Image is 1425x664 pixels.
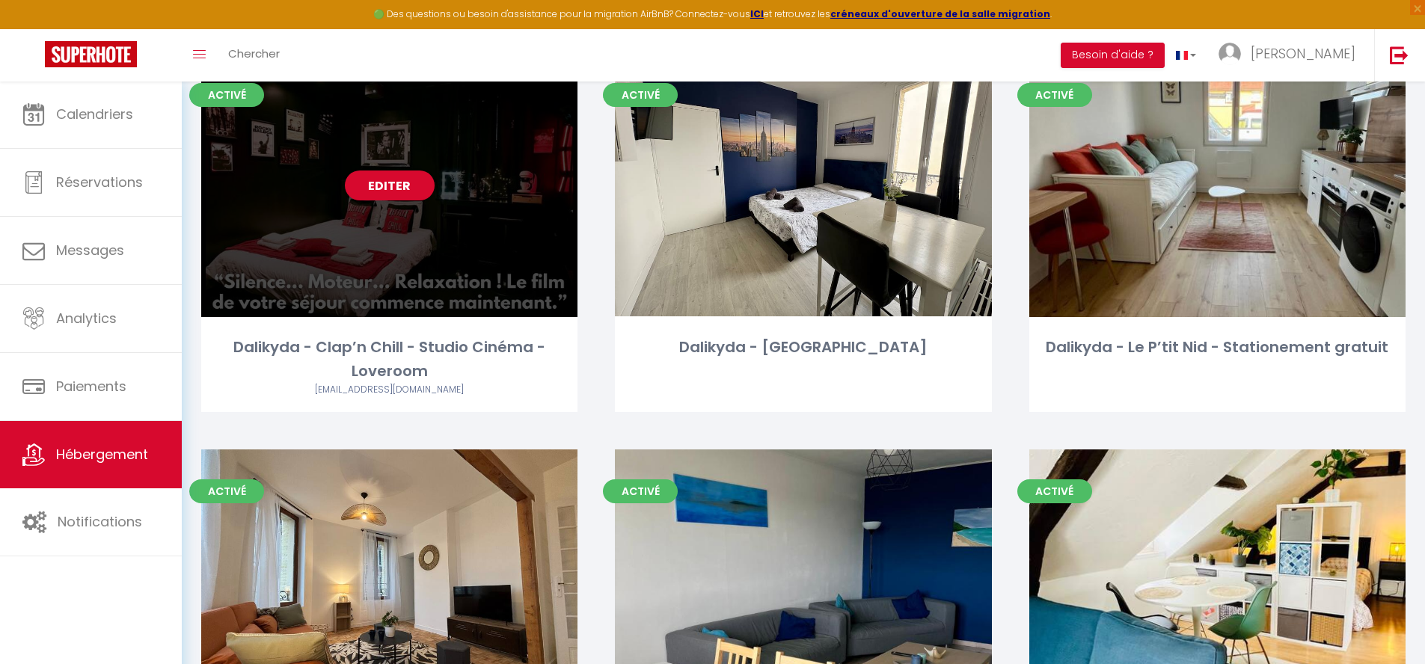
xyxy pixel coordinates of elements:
[603,479,678,503] span: Activé
[1029,336,1406,359] div: Dalikyda - Le P’tit Nid - Stationement gratuit
[56,173,143,191] span: Réservations
[56,241,124,259] span: Messages
[56,377,126,396] span: Paiements
[217,29,291,82] a: Chercher
[830,7,1050,20] a: créneaux d'ouverture de la salle migration
[1361,597,1414,653] iframe: Chat
[345,170,435,200] a: Editer
[228,46,280,61] span: Chercher
[189,83,264,107] span: Activé
[1017,479,1092,503] span: Activé
[603,83,678,107] span: Activé
[56,309,117,328] span: Analytics
[1390,46,1409,64] img: logout
[1017,83,1092,107] span: Activé
[12,6,57,51] button: Ouvrir le widget de chat LiveChat
[1251,44,1355,63] span: [PERSON_NAME]
[201,383,577,397] div: Airbnb
[58,512,142,531] span: Notifications
[1207,29,1374,82] a: ... [PERSON_NAME]
[189,479,264,503] span: Activé
[750,7,764,20] a: ICI
[615,336,991,359] div: Dalikyda - [GEOGRAPHIC_DATA]
[45,41,137,67] img: Super Booking
[201,336,577,383] div: Dalikyda - Clap’n Chill - Studio Cinéma - Loveroom
[1219,43,1241,65] img: ...
[1061,43,1165,68] button: Besoin d'aide ?
[56,105,133,123] span: Calendriers
[56,445,148,464] span: Hébergement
